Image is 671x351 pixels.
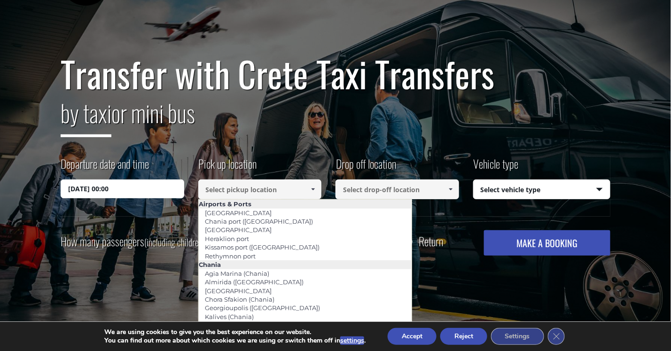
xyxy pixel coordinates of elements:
[199,215,319,228] a: Chania port ([GEOGRAPHIC_DATA])
[484,230,610,256] button: MAKE A BOOKING
[61,156,149,179] label: Departure date and time
[388,328,437,345] button: Accept
[440,328,487,345] button: Reject
[340,336,364,345] button: settings
[199,310,260,323] a: Kalives (Chania)
[199,232,255,245] a: Heraklion port
[198,179,322,199] input: Select pickup location
[443,179,458,199] a: Show All Items
[335,156,396,179] label: Drop off location
[473,156,519,179] label: Vehicle type
[548,328,565,345] button: Close GDPR Cookie Banner
[199,206,278,219] a: [GEOGRAPHIC_DATA]
[199,293,281,306] a: Chora Sfakion (Chania)
[199,200,412,208] li: Airports & Ports
[198,156,257,179] label: Pick up location
[61,94,610,144] h2: or mini bus
[491,328,544,345] button: Settings
[199,241,326,254] a: Kissamos port ([GEOGRAPHIC_DATA])
[335,179,459,199] input: Select drop-off location
[61,95,111,137] span: by taxi
[474,180,610,200] span: Select vehicle type
[61,54,610,94] h1: Transfer with Crete Taxi Transfers
[144,235,205,249] small: (including children)
[199,260,412,269] li: Chania
[419,235,444,247] label: Return
[199,267,275,280] a: Agia Marina (Chania)
[61,230,210,253] label: How many passengers ?
[199,250,262,263] a: Rethymnon port
[199,275,310,289] a: Almirida ([GEOGRAPHIC_DATA])
[104,328,366,336] p: We are using cookies to give you the best experience on our website.
[305,179,321,199] a: Show All Items
[199,223,278,236] a: [GEOGRAPHIC_DATA]
[199,301,326,314] a: Georgioupolis ([GEOGRAPHIC_DATA])
[199,284,278,297] a: [GEOGRAPHIC_DATA]
[104,336,366,345] p: You can find out more about which cookies we are using or switch them off in .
